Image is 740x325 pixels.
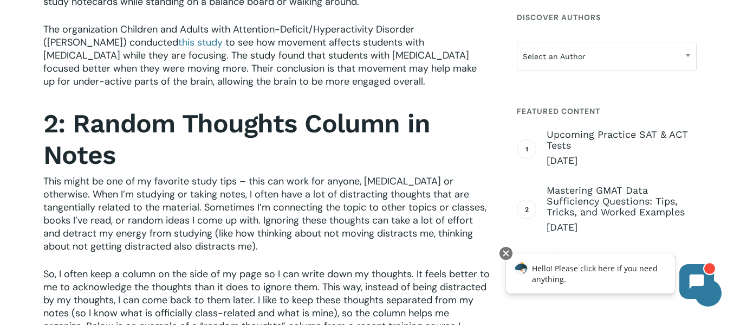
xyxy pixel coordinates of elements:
a: this study [178,36,223,49]
span: Select an Author [517,42,697,71]
span: Select an Author [517,45,696,68]
span: [DATE] [547,221,697,234]
h4: Discover Authors [517,8,697,27]
span: [DATE] [547,154,697,167]
strong: 2: Random Thoughts Column in Notes [43,108,430,170]
span: This might be one of my favorite study tips – this can work for anyone, [MEDICAL_DATA] or otherwi... [43,175,486,253]
span: Mastering GMAT Data Sufficiency Questions: Tips, Tricks, and Worked Examples [547,185,697,218]
span: to see how movement affects students with [MEDICAL_DATA] while they are focusing. The study found... [43,36,477,88]
iframe: Chatbot [495,245,725,310]
span: Upcoming Practice SAT & ACT Tests [547,129,697,151]
a: Upcoming Practice SAT & ACT Tests [DATE] [547,129,697,167]
span: The organization Children and Adults with Attention-Deficit/Hyperactivity Disorder ([PERSON_NAME]... [43,23,414,49]
h4: Featured Content [517,101,697,121]
a: Mastering GMAT Data Sufficiency Questions: Tips, Tricks, and Worked Examples [DATE] [547,185,697,234]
